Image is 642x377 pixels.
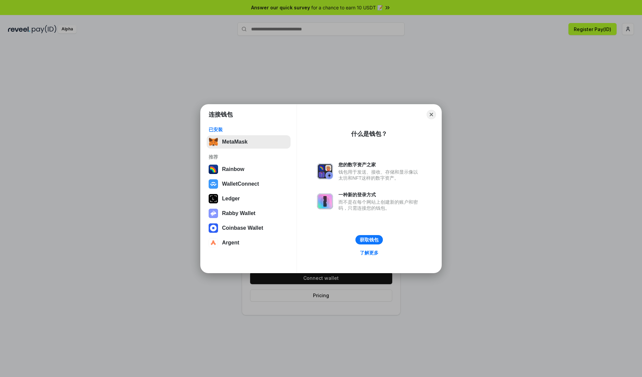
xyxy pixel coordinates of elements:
[351,130,387,138] div: 什么是钱包？
[222,210,255,216] div: Rabby Wallet
[209,238,218,247] img: svg+xml,%3Csvg%20width%3D%2228%22%20height%3D%2228%22%20viewBox%3D%220%200%2028%2028%22%20fill%3D...
[209,127,289,133] div: 已安装
[338,169,421,181] div: 钱包用于发送、接收、存储和显示像以太坊和NFT这样的数字资产。
[427,110,436,119] button: Close
[317,193,333,209] img: svg+xml,%3Csvg%20xmlns%3D%22http%3A%2F%2Fwww.w3.org%2F2000%2Fsvg%22%20fill%3D%22none%22%20viewBox...
[360,237,379,243] div: 获取钱包
[222,196,240,202] div: Ledger
[209,154,289,160] div: 推荐
[209,111,233,119] h1: 连接钱包
[222,139,247,145] div: MetaMask
[222,240,239,246] div: Argent
[207,163,291,176] button: Rainbow
[209,223,218,233] img: svg+xml,%3Csvg%20width%3D%2228%22%20height%3D%2228%22%20viewBox%3D%220%200%2028%2028%22%20fill%3D...
[209,194,218,203] img: svg+xml,%3Csvg%20xmlns%3D%22http%3A%2F%2Fwww.w3.org%2F2000%2Fsvg%22%20width%3D%2228%22%20height%3...
[207,221,291,235] button: Coinbase Wallet
[209,179,218,189] img: svg+xml,%3Csvg%20width%3D%2228%22%20height%3D%2228%22%20viewBox%3D%220%200%2028%2028%22%20fill%3D...
[207,236,291,249] button: Argent
[207,192,291,205] button: Ledger
[209,165,218,174] img: svg+xml,%3Csvg%20width%3D%22120%22%20height%3D%22120%22%20viewBox%3D%220%200%20120%20120%22%20fil...
[207,207,291,220] button: Rabby Wallet
[222,225,263,231] div: Coinbase Wallet
[207,135,291,149] button: MetaMask
[356,248,383,257] a: 了解更多
[338,192,421,198] div: 一种新的登录方式
[360,250,379,256] div: 了解更多
[355,235,383,244] button: 获取钱包
[338,199,421,211] div: 而不是在每个网站上创建新的账户和密码，只需连接您的钱包。
[317,163,333,179] img: svg+xml,%3Csvg%20xmlns%3D%22http%3A%2F%2Fwww.w3.org%2F2000%2Fsvg%22%20fill%3D%22none%22%20viewBox...
[338,162,421,168] div: 您的数字资产之家
[222,181,259,187] div: WalletConnect
[209,209,218,218] img: svg+xml,%3Csvg%20xmlns%3D%22http%3A%2F%2Fwww.w3.org%2F2000%2Fsvg%22%20fill%3D%22none%22%20viewBox...
[209,137,218,147] img: svg+xml,%3Csvg%20fill%3D%22none%22%20height%3D%2233%22%20viewBox%3D%220%200%2035%2033%22%20width%...
[222,166,244,172] div: Rainbow
[207,177,291,191] button: WalletConnect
